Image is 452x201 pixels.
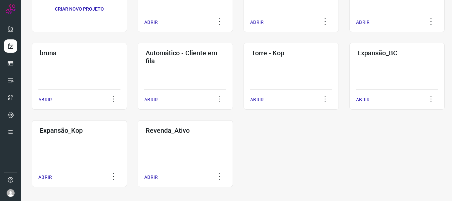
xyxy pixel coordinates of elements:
[38,174,52,181] p: ABRIR
[357,49,437,57] h3: Expansão_BC
[55,6,104,13] p: CRIAR NOVO PROJETO
[251,49,331,57] h3: Torre - Kop
[144,96,158,103] p: ABRIR
[250,19,264,26] p: ABRIR
[40,49,119,57] h3: bruna
[146,126,225,134] h3: Revenda_Ativo
[7,189,15,197] img: avatar-user-boy.jpg
[144,19,158,26] p: ABRIR
[356,19,370,26] p: ABRIR
[6,4,16,14] img: Logo
[250,96,264,103] p: ABRIR
[356,96,370,103] p: ABRIR
[38,96,52,103] p: ABRIR
[40,126,119,134] h3: Expansão_Kop
[144,174,158,181] p: ABRIR
[146,49,225,65] h3: Automático - Cliente em fila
